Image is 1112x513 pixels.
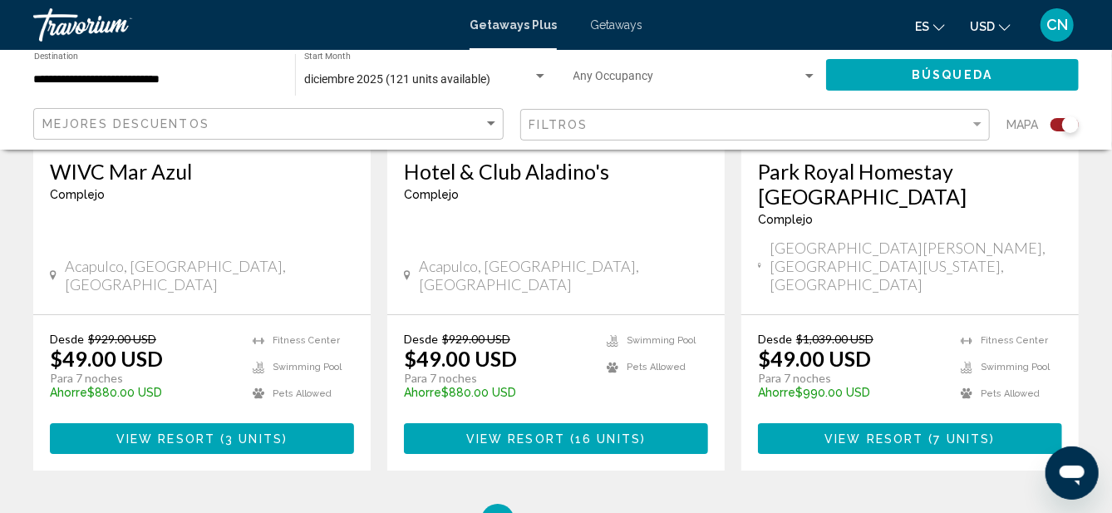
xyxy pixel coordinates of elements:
span: Complejo [50,188,105,201]
span: Desde [50,332,84,346]
p: $49.00 USD [404,346,517,371]
a: Hotel & Club Aladino's [404,159,708,184]
button: Filter [520,108,991,142]
a: Getaways [590,18,642,32]
span: Ahorre [758,386,795,399]
span: Swimming Pool [981,362,1050,372]
span: $929.00 USD [88,332,156,346]
span: Mejores descuentos [42,117,209,131]
span: USD [970,20,995,33]
span: diciembre 2025 (121 units available) [304,72,490,86]
span: Desde [758,332,792,346]
span: $1,039.00 USD [796,332,873,346]
p: $49.00 USD [758,346,871,371]
span: [GEOGRAPHIC_DATA][PERSON_NAME], [GEOGRAPHIC_DATA][US_STATE], [GEOGRAPHIC_DATA] [770,239,1062,293]
span: Pets Allowed [627,362,686,372]
span: View Resort [824,432,923,446]
span: Mapa [1006,113,1038,136]
span: Fitness Center [273,335,340,346]
mat-select: Sort by [42,117,499,131]
span: Búsqueda [912,69,992,82]
span: Pets Allowed [981,388,1040,399]
button: Change language [915,14,945,38]
p: $49.00 USD [50,346,163,371]
span: Swimming Pool [627,335,696,346]
a: WIVC Mar Azul [50,159,354,184]
a: Travorium [33,8,453,42]
span: ( ) [565,432,646,446]
button: View Resort(16 units) [404,423,708,454]
button: User Menu [1036,7,1079,42]
span: 16 units [575,432,641,446]
p: $880.00 USD [50,386,236,399]
a: Getaways Plus [470,18,557,32]
span: Ahorre [50,386,87,399]
span: $929.00 USD [442,332,510,346]
span: Filtros [529,118,588,131]
span: Fitness Center [981,335,1048,346]
span: View Resort [466,432,565,446]
span: Acapulco, [GEOGRAPHIC_DATA], [GEOGRAPHIC_DATA] [419,257,708,293]
p: Para 7 noches [404,371,590,386]
span: Ahorre [404,386,441,399]
span: Swimming Pool [273,362,342,372]
p: Para 7 noches [758,371,944,386]
span: CN [1046,17,1068,33]
span: ( ) [215,432,288,446]
span: View Resort [116,432,215,446]
p: Para 7 noches [50,371,236,386]
button: View Resort(7 units) [758,423,1062,454]
button: View Resort(3 units) [50,423,354,454]
button: Búsqueda [826,59,1080,90]
span: Complejo [758,213,813,226]
iframe: Button to launch messaging window [1046,446,1099,500]
p: $990.00 USD [758,386,944,399]
span: es [915,20,929,33]
span: Desde [404,332,438,346]
span: 3 units [225,432,283,446]
span: 7 units [934,432,991,446]
span: Complejo [404,188,459,201]
span: Acapulco, [GEOGRAPHIC_DATA], [GEOGRAPHIC_DATA] [65,257,354,293]
p: $880.00 USD [404,386,590,399]
span: ( ) [924,432,996,446]
a: Park Royal Homestay [GEOGRAPHIC_DATA] [758,159,1062,209]
button: Change currency [970,14,1011,38]
span: Pets Allowed [273,388,332,399]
